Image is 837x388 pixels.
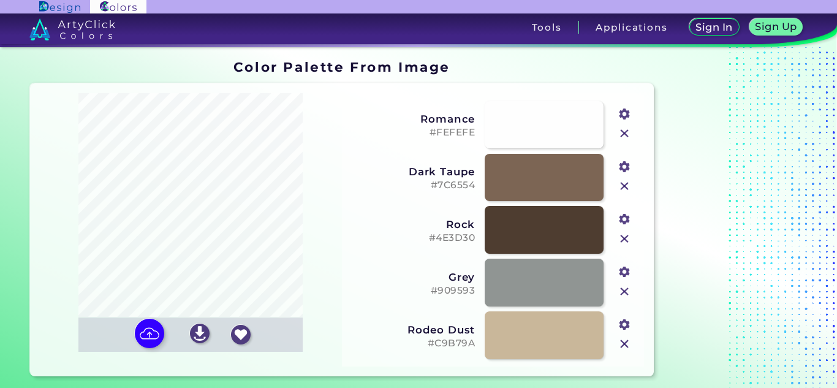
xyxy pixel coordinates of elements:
h5: #909593 [350,285,475,297]
h3: Rodeo Dust [350,324,475,336]
img: icon_close.svg [616,336,632,352]
h5: #4E3D30 [350,232,475,244]
h3: Dark Taupe [350,165,475,178]
h3: Romance [350,113,475,125]
img: icon_download_white.svg [190,324,210,343]
img: icon_close.svg [616,231,632,247]
h5: Sign In [695,22,733,32]
h1: Color Palette From Image [233,58,450,76]
iframe: Advertisement [659,55,812,381]
h3: Applications [596,23,667,32]
img: ArtyClick Design logo [39,1,80,13]
h3: Grey [350,271,475,283]
h3: Rock [350,218,475,230]
a: Sign In [688,18,740,36]
h5: Sign Up [754,21,798,32]
img: logo_artyclick_colors_white.svg [29,18,116,40]
h5: #7C6554 [350,180,475,191]
img: icon_close.svg [616,178,632,194]
h5: #C9B79A [350,338,475,349]
img: icon_favourite_white.svg [231,325,251,344]
img: icon_close.svg [616,126,632,142]
img: icon picture [135,319,164,348]
h5: #FEFEFE [350,127,475,139]
h3: Tools [532,23,562,32]
img: icon_close.svg [616,284,632,300]
a: Sign Up [748,18,804,36]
